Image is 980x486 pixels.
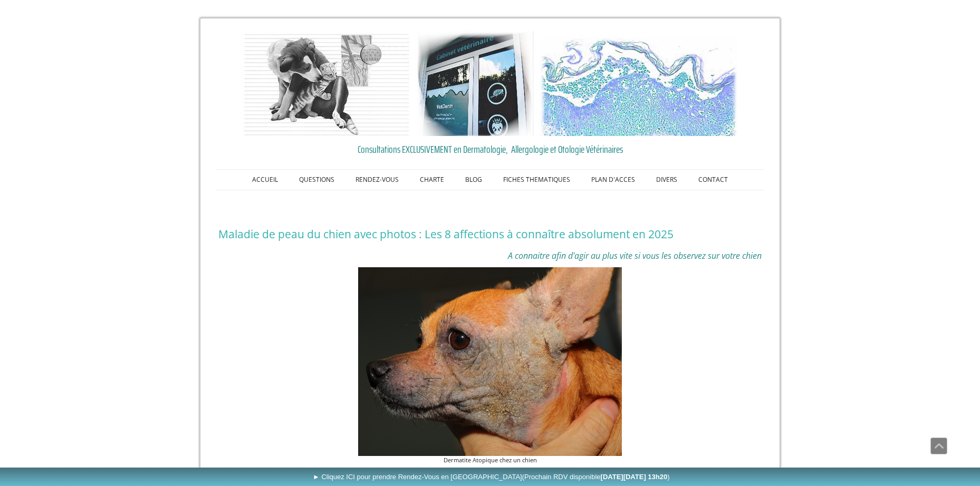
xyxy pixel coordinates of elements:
a: Consultations EXCLUSIVEMENT en Dermatologie, Allergologie et Otologie Vétérinaires [218,141,762,157]
a: FICHES THEMATIQUES [493,170,581,190]
span: A connaitre afin d'agir au plus vite si vous les observez sur votre chien [508,250,762,261]
a: DIVERS [646,170,688,190]
a: Défiler vers le haut [930,438,947,454]
a: CHARTE [409,170,455,190]
a: BLOG [455,170,493,190]
a: ACCUEIL [242,170,289,190]
a: CONTACT [688,170,738,190]
span: (Prochain RDV disponible ) [522,473,670,481]
b: [DATE][DATE] 13h20 [601,473,668,481]
img: Dermatite Atopique chez un chien [358,267,622,456]
a: RENDEZ-VOUS [345,170,409,190]
a: PLAN D'ACCES [581,170,646,190]
a: QUESTIONS [289,170,345,190]
h1: Maladie de peau du chien avec photos : Les 8 affections à connaître absolument en 2025 [218,227,762,241]
span: ► Cliquez ICI pour prendre Rendez-Vous en [GEOGRAPHIC_DATA] [313,473,670,481]
figcaption: Dermatite Atopique chez un chien [358,456,622,465]
span: Défiler vers le haut [931,438,947,454]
